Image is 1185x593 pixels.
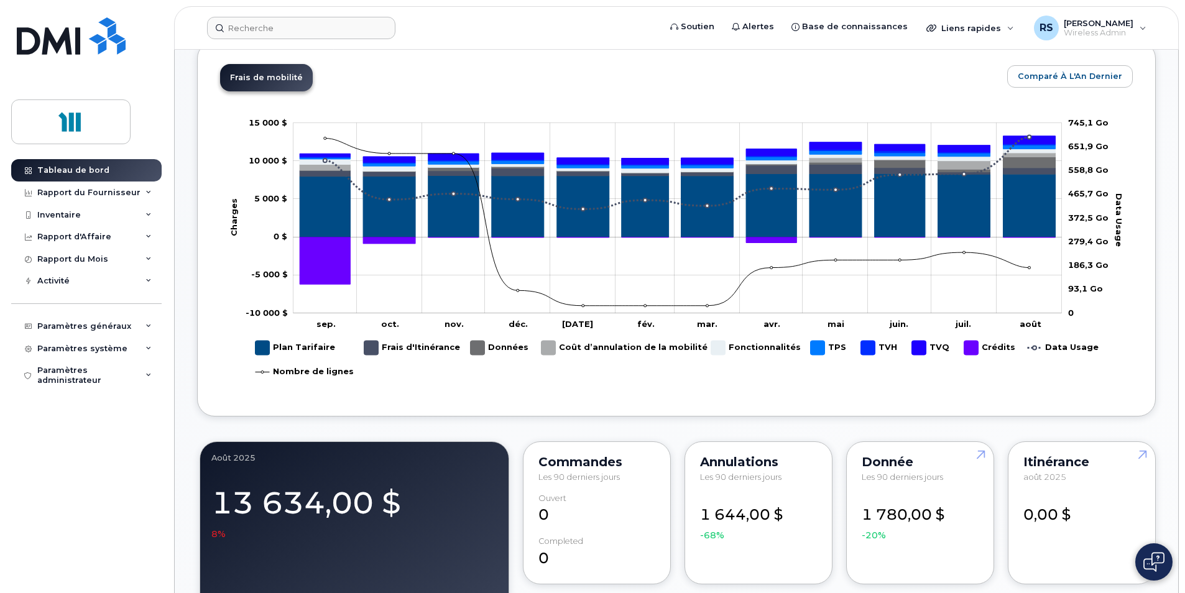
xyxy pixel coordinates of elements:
[697,318,717,328] tspan: mar.
[300,173,1055,237] g: Plan Tarifaire
[763,318,780,328] tspan: avr.
[229,198,239,236] tspan: Charges
[955,318,971,328] tspan: juil.
[964,336,1015,360] g: Crédits
[251,269,288,279] g: 0 $
[246,307,288,317] tspan: -10 000 $
[637,318,655,328] tspan: fév.
[700,494,817,541] div: 1 644,00 $
[862,472,943,482] span: Les 90 derniers jours
[700,529,724,541] span: -68%
[254,193,287,203] tspan: 5 000 $
[1007,65,1133,88] button: Comparé à l'An Dernier
[811,336,849,360] g: TPS
[538,494,566,503] div: Ouvert
[1068,236,1109,246] tspan: 279,4 Go
[1068,212,1109,222] tspan: 372,5 Go
[538,536,583,546] div: completed
[509,318,528,328] tspan: déc.
[862,494,979,541] div: 1 780,00 $
[316,318,336,328] tspan: sep.
[249,117,287,127] g: 0 $
[862,457,979,467] div: Donnée
[723,14,783,39] a: Alertes
[742,21,774,33] span: Alertes
[1064,18,1133,28] span: [PERSON_NAME]
[802,21,908,33] span: Base de connaissances
[889,318,908,328] tspan: juin.
[256,360,354,384] g: Nombre de lignes
[1143,552,1164,572] img: Open chat
[1068,117,1109,127] tspan: 745,1 Go
[1068,165,1109,175] tspan: 558,8 Go
[211,453,497,463] div: août 2025
[211,528,226,540] span: 8%
[207,17,395,39] input: Recherche
[445,318,464,328] tspan: nov.
[249,117,287,127] tspan: 15 000 $
[861,336,900,360] g: TVH
[1068,188,1109,198] tspan: 465,7 Go
[300,136,1055,163] g: TVQ
[1028,336,1099,360] g: Data Usage
[249,155,287,165] g: 0 $
[562,318,593,328] tspan: [DATE]
[220,64,313,91] a: Frais de mobilité
[700,472,782,482] span: Les 90 derniers jours
[211,478,497,540] div: 13 634,00 $
[542,336,708,360] g: Coût d’annulation de la mobilité
[1068,307,1074,317] tspan: 0
[1025,16,1155,40] div: Rémy, Serge
[700,457,817,467] div: Annulations
[1068,141,1109,151] tspan: 651,9 Go
[1023,457,1140,467] div: Itinérance
[229,117,1132,384] g: Graphique
[1068,260,1109,270] tspan: 186,3 Go
[1020,318,1041,328] tspan: août
[249,155,287,165] tspan: 10 000 $
[274,231,287,241] tspan: 0 $
[711,336,801,360] g: Fonctionnalités
[300,164,1055,176] g: Frais d'Itinérance
[538,536,655,569] div: 0
[1114,193,1124,247] tspan: Data Usage
[681,21,714,33] span: Soutien
[300,237,1055,284] g: Crédits
[1018,70,1122,82] span: Comparé à l'An Dernier
[828,318,844,328] tspan: mai
[256,336,335,360] g: Plan Tarifaire
[1023,494,1140,526] div: 0,00 $
[538,494,655,526] div: 0
[246,307,288,317] g: 0 $
[1068,283,1103,293] tspan: 93,1 Go
[862,529,886,541] span: -20%
[1064,28,1133,38] span: Wireless Admin
[1040,21,1053,35] span: RS
[538,472,620,482] span: Les 90 derniers jours
[251,269,288,279] tspan: -5 000 $
[381,318,399,328] tspan: oct.
[300,157,1055,173] g: Données
[364,336,460,360] g: Frais d'Itinérance
[256,336,1099,384] g: Légende
[1023,472,1066,482] span: août 2025
[471,336,529,360] g: Données
[918,16,1023,40] div: Liens rapides
[783,14,916,39] a: Base de connaissances
[300,149,1055,172] g: Fonctionnalités
[254,193,287,203] g: 0 $
[662,14,723,39] a: Soutien
[912,336,952,360] g: TVQ
[538,457,655,467] div: Commandes
[941,23,1001,33] span: Liens rapides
